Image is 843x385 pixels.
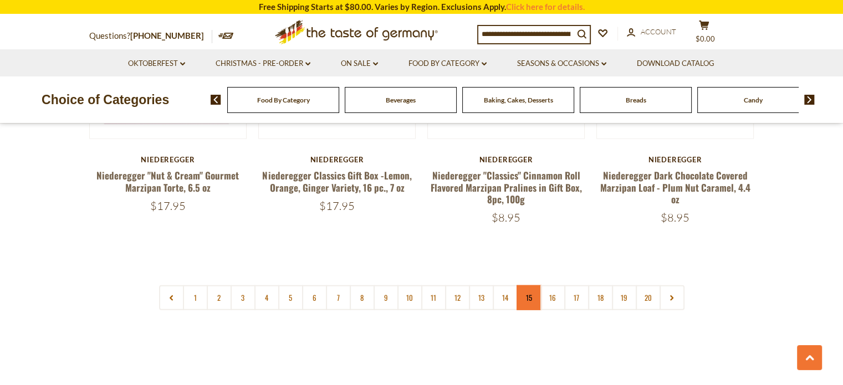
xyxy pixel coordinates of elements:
[688,20,721,48] button: $0.00
[427,155,585,164] div: Niederegger
[600,168,750,206] a: Niederegger Dark Chocolate Covered Marzipan Loaf - Plum Nut Caramel, 4.4 oz
[216,58,310,70] a: Christmas - PRE-ORDER
[421,285,446,310] a: 11
[258,155,416,164] div: Niederegger
[637,58,714,70] a: Download Catalog
[341,58,378,70] a: On Sale
[89,155,247,164] div: Niederegger
[207,285,232,310] a: 2
[469,285,494,310] a: 13
[231,285,256,310] a: 3
[588,285,613,310] a: 18
[641,27,676,36] span: Account
[445,285,470,310] a: 12
[517,285,541,310] a: 15
[661,211,689,224] span: $8.95
[150,199,186,213] span: $17.95
[431,168,582,206] a: Niederegger "Classics" Cinnamon Roll Flavored Marzipan Pralines in Gift Box, 8pc, 100g
[257,96,310,104] a: Food By Category
[627,26,676,38] a: Account
[96,168,239,194] a: Niederegger "Nut & Cream" Gourmet Marzipan Torte, 6.5 oz
[350,285,375,310] a: 8
[636,285,661,310] a: 20
[262,168,411,194] a: Niederegger Classics Gift Box -Lemon, Orange, Ginger Variety, 16 pc., 7 oz
[484,96,553,104] a: Baking, Cakes, Desserts
[183,285,208,310] a: 1
[612,285,637,310] a: 19
[254,285,279,310] a: 4
[302,285,327,310] a: 6
[804,95,815,105] img: next arrow
[540,285,565,310] a: 16
[319,199,355,213] span: $17.95
[326,285,351,310] a: 7
[506,2,585,12] a: Click here for details.
[278,285,303,310] a: 5
[89,29,212,43] p: Questions?
[564,285,589,310] a: 17
[128,58,185,70] a: Oktoberfest
[493,285,518,310] a: 14
[408,58,487,70] a: Food By Category
[211,95,221,105] img: previous arrow
[517,58,606,70] a: Seasons & Occasions
[596,155,754,164] div: Niederegger
[130,30,204,40] a: [PHONE_NUMBER]
[386,96,416,104] a: Beverages
[492,211,520,224] span: $8.95
[696,34,715,43] span: $0.00
[626,96,646,104] a: Breads
[744,96,763,104] a: Candy
[397,285,422,310] a: 10
[374,285,398,310] a: 9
